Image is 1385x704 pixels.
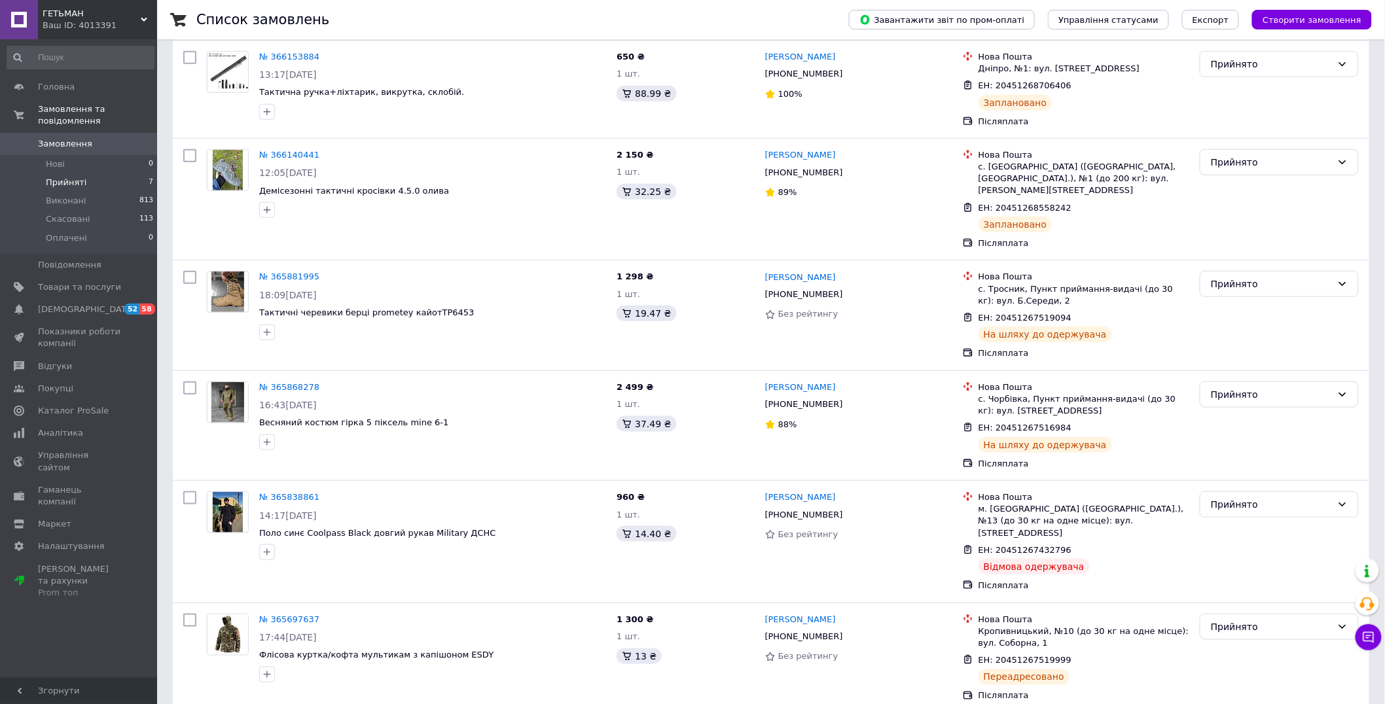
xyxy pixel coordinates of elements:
[979,51,1189,63] div: Нова Пошта
[979,437,1112,453] div: На шляху до одержувача
[617,86,676,101] div: 88.99 ₴
[211,272,244,312] img: Фото товару
[617,648,662,664] div: 13 ₴
[1182,10,1240,29] button: Експорт
[979,690,1189,702] div: Післяплата
[38,81,75,93] span: Головна
[979,614,1189,625] div: Нова Пошта
[259,290,317,300] span: 18:09[DATE]
[38,304,135,315] span: [DEMOGRAPHIC_DATA]
[38,138,92,150] span: Замовлення
[38,103,157,127] span: Замовлення та повідомлення
[1211,497,1332,512] div: Прийнято
[617,306,676,321] div: 19.47 ₴
[259,417,448,427] span: Весняний костюм гірка 5 піксель mine 6-1
[617,614,653,624] span: 1 300 ₴
[259,382,319,392] a: № 365868278
[617,382,653,392] span: 2 499 ₴
[38,281,121,293] span: Товари та послуги
[979,423,1071,432] span: ЕН: 20451267516984
[979,503,1189,539] div: м. [GEOGRAPHIC_DATA] ([GEOGRAPHIC_DATA].), №13 (до 30 кг на одне місце): вул. [STREET_ADDRESS]
[46,232,87,244] span: Оплачені
[778,309,838,319] span: Без рейтингу
[979,149,1189,161] div: Нова Пошта
[617,526,676,542] div: 14.40 ₴
[46,158,65,170] span: Нові
[778,529,838,539] span: Без рейтингу
[763,506,846,523] div: [PHONE_NUMBER]
[617,272,653,281] span: 1 298 ₴
[979,271,1189,283] div: Нова Пошта
[765,272,836,284] a: [PERSON_NAME]
[259,272,319,281] a: № 365881995
[38,540,105,552] span: Налаштування
[617,184,676,200] div: 32.25 ₴
[259,528,496,538] a: Поло синє Coolpass Black довгий рукав Military ДСНС
[46,195,86,207] span: Виконані
[617,150,653,160] span: 2 150 ₴
[778,187,797,197] span: 89%
[46,177,86,188] span: Прийняті
[259,150,319,160] a: № 366140441
[778,419,797,429] span: 88%
[259,510,317,521] span: 14:17[DATE]
[979,217,1052,232] div: Заплановано
[1193,15,1229,25] span: Експорт
[149,232,153,244] span: 0
[207,53,248,90] img: Фото товару
[849,10,1035,29] button: Завантажити звіт по пром-оплаті
[259,614,319,624] a: № 365697637
[139,195,153,207] span: 813
[259,492,319,502] a: № 365838861
[211,382,244,423] img: Фото товару
[617,631,640,641] span: 1 шт.
[259,308,475,317] a: Тактичні черевики берці prometey кайотТР6453
[778,89,802,99] span: 100%
[1211,387,1332,402] div: Прийнято
[259,186,449,196] a: Демісезонні тактичні кросівки 4.5.0 олива
[979,80,1071,90] span: ЕН: 20451268706406
[979,393,1189,417] div: с. Чорбівка, Пункт приймання-видачі (до 30 кг): вул. [STREET_ADDRESS]
[46,213,90,225] span: Скасовані
[765,614,836,626] a: [PERSON_NAME]
[7,46,154,69] input: Пошук
[617,69,640,79] span: 1 шт.
[38,518,71,530] span: Маркет
[149,158,153,170] span: 0
[979,559,1090,574] div: Відмова одержувача
[617,52,645,62] span: 650 ₴
[979,625,1189,649] div: Кропивницький, №10 (до 30 кг на одне місце): вул. Соборна, 1
[979,381,1189,393] div: Нова Пошта
[38,484,121,508] span: Гаманець компанії
[43,8,141,20] span: ГЕТЬМАН
[1058,15,1159,25] span: Управління статусами
[207,271,249,313] a: Фото товару
[213,150,243,190] img: Фото товару
[196,12,329,27] h1: Список замовлень
[259,87,464,97] a: Тактична ручка+ліхтарик, викрутка, склобій.
[259,400,317,410] span: 16:43[DATE]
[979,580,1189,591] div: Післяплата
[979,161,1189,197] div: с. [GEOGRAPHIC_DATA] ([GEOGRAPHIC_DATA], [GEOGRAPHIC_DATA].), №1 (до 200 кг): вул. [PERSON_NAME][...
[979,669,1070,685] div: Переадресовано
[765,381,836,394] a: [PERSON_NAME]
[617,399,640,409] span: 1 шт.
[979,458,1189,470] div: Післяплата
[207,614,249,656] a: Фото товару
[979,116,1189,128] div: Післяплата
[1252,10,1372,29] button: Створити замовлення
[259,650,494,660] a: Флісова куртка/кофта мультикам з капішоном ESDY
[763,164,846,181] div: [PHONE_NUMBER]
[259,167,317,178] span: 12:05[DATE]
[259,52,319,62] a: № 366153884
[1048,10,1169,29] button: Управління статусами
[1211,57,1332,71] div: Прийнято
[765,149,836,162] a: [PERSON_NAME]
[207,381,249,423] a: Фото товару
[259,69,317,80] span: 13:17[DATE]
[979,203,1071,213] span: ЕН: 20451268558242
